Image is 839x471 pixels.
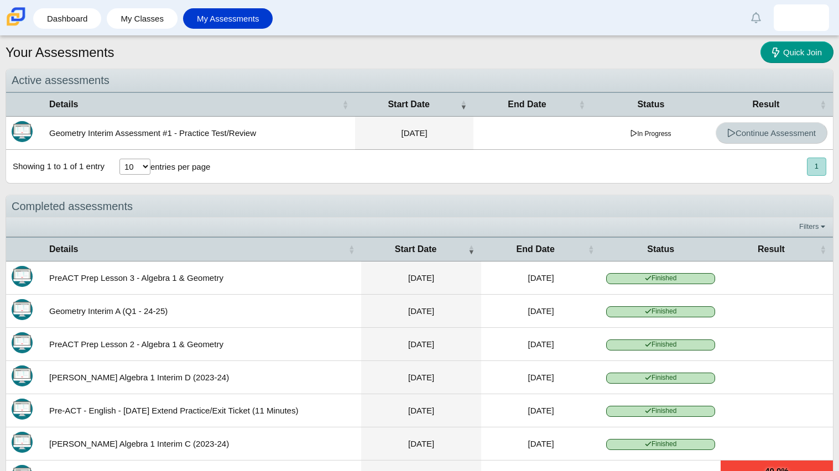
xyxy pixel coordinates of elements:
span: Result : Activate to sort [820,93,826,116]
time: Oct 25, 2024 at 8:13 AM [402,128,428,138]
span: End Date : Activate to sort [587,238,594,261]
span: Start Date : Activate to remove sorting [460,93,467,116]
time: Jun 10, 2024 at 9:31 AM [528,373,554,382]
span: Status [637,100,664,109]
a: My Assessments [189,8,268,29]
a: Dashboard [39,8,96,29]
img: Itembank [12,432,33,453]
span: Quick Join [783,48,822,57]
td: PreACT Prep Lesson 3 - Algebra 1 & Geometry [44,261,361,295]
time: Mar 20, 2024 at 9:04 AM [408,406,434,415]
a: My Classes [112,8,172,29]
time: Oct 29, 2024 at 8:38 AM [528,306,554,316]
td: Geometry Interim Assessment #1 - Practice Test/Review [44,117,355,150]
time: Mar 20, 2024 at 9:08 AM [528,406,554,415]
div: Showing 1 to 1 of 1 entry [6,150,105,183]
span: Result [758,244,785,254]
span: End Date : Activate to sort [579,93,585,116]
a: Quick Join [760,41,833,63]
span: Details [49,100,78,109]
span: End Date [508,100,546,109]
img: Itembank [12,332,33,353]
span: Finished [606,339,715,350]
span: Finished [606,273,715,284]
time: Oct 22, 2024 at 8:45 AM [408,339,434,349]
td: [PERSON_NAME] Algebra 1 Interim D (2023-24) [44,361,361,394]
span: Start Date [395,244,437,254]
a: malachi.benson.SeD4dQ [774,4,829,31]
span: Finished [606,373,715,383]
div: Completed assessments [6,195,833,218]
time: Apr 1, 2024 at 8:38 AM [528,439,554,448]
span: Finished [606,306,715,317]
button: 1 [807,158,826,176]
a: Continue Assessment [716,122,827,144]
img: malachi.benson.SeD4dQ [793,9,810,27]
span: Details : Activate to sort [348,238,355,261]
div: Active assessments [6,69,833,92]
span: Result [752,100,779,109]
img: Itembank [12,121,33,142]
h1: Your Assessments [6,43,114,62]
img: Itembank [12,365,33,386]
span: Finished [606,439,715,449]
span: Continue Assessment [727,128,816,138]
span: Finished [606,406,715,416]
span: Start Date [388,100,430,109]
img: Itembank [12,299,33,320]
img: Itembank [12,399,33,420]
span: Details [49,244,78,254]
time: Jun 10, 2024 at 8:07 AM [408,373,434,382]
img: Carmen School of Science & Technology [4,5,28,28]
label: entries per page [150,162,210,171]
span: Details : Activate to sort [342,93,348,116]
a: Alerts [744,6,768,30]
time: Nov 14, 2024 at 8:59 AM [528,273,554,282]
time: Nov 14, 2024 at 8:42 AM [408,273,434,282]
a: Filters [796,221,830,232]
img: Itembank [12,266,33,287]
time: Mar 19, 2024 at 8:11 AM [408,439,434,448]
time: Oct 22, 2024 at 8:59 AM [528,339,554,349]
a: Carmen School of Science & Technology [4,20,28,30]
td: [PERSON_NAME] Algebra 1 Interim C (2023-24) [44,427,361,460]
td: PreACT Prep Lesson 2 - Algebra 1 & Geometry [44,328,361,361]
td: Pre-ACT - English - [DATE] Extend Practice/Exit Ticket (11 Minutes) [44,394,361,427]
td: Geometry Interim A (Q1 - 24-25) [44,295,361,328]
span: End Date [517,244,555,254]
span: Status [647,244,674,254]
time: Oct 28, 2024 at 8:03 AM [408,306,434,316]
span: Start Date : Activate to remove sorting [468,238,475,261]
span: Result : Activate to sort [820,238,826,261]
nav: pagination [806,158,826,176]
span: In Progress [628,129,674,139]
